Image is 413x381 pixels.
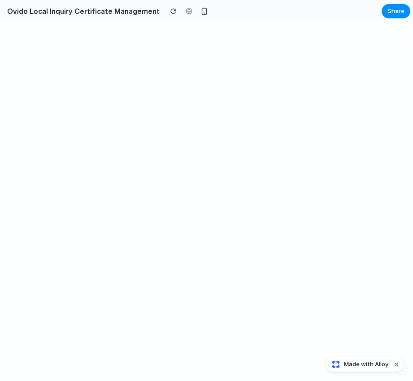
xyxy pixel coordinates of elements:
h2: Ovido Local Inquiry Certificate Management [4,6,160,17]
button: Dismiss watermark [391,359,402,370]
span: Made with Alloy [344,360,388,369]
button: Share [382,4,410,18]
span: Share [387,7,404,16]
a: Made with Alloy [326,360,389,369]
